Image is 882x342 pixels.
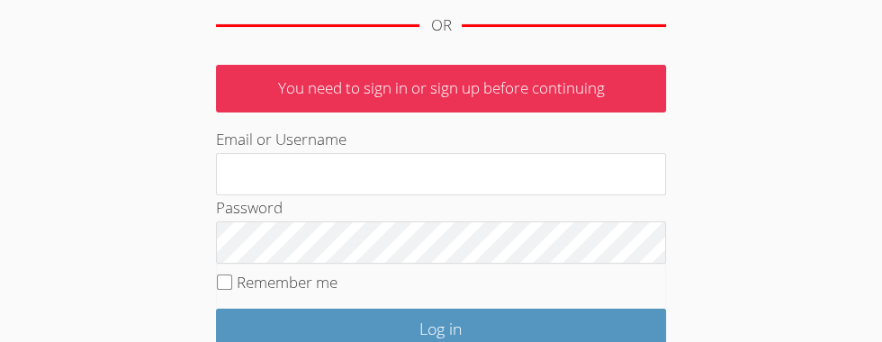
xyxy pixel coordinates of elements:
[216,65,666,112] p: You need to sign in or sign up before continuing
[216,197,283,218] label: Password
[237,272,337,292] label: Remember me
[430,13,451,39] div: OR
[216,129,346,149] label: Email or Username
